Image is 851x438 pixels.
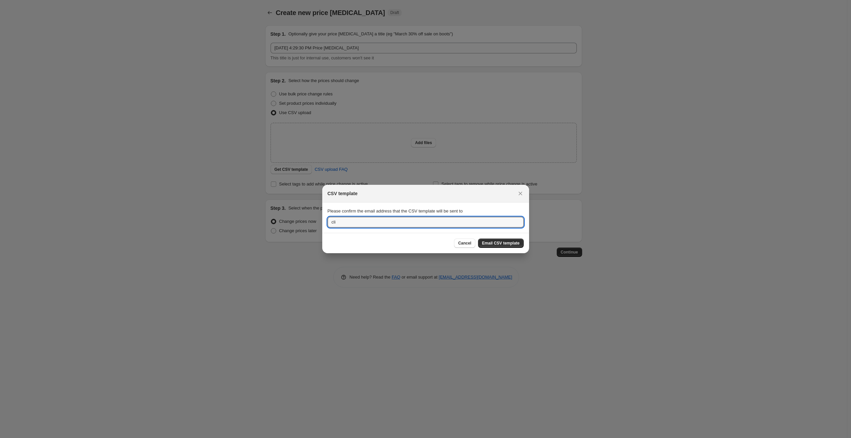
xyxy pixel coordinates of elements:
h2: CSV template [328,190,358,197]
button: Email CSV template [478,239,524,248]
span: Email CSV template [482,241,520,246]
button: Close [516,189,525,198]
span: Cancel [458,241,471,246]
span: Please confirm the email address that the CSV template will be sent to [328,208,463,213]
button: Cancel [454,239,475,248]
